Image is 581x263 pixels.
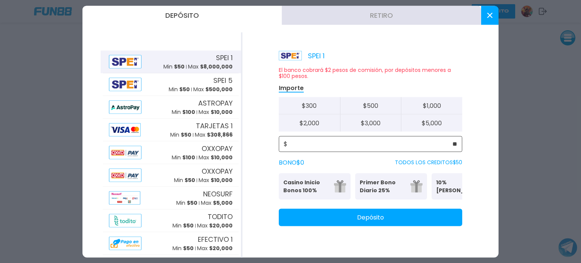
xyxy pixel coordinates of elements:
span: OXXOPAY [202,166,233,176]
button: Depósito [279,209,462,226]
img: gift [410,180,423,192]
p: Min [172,108,195,116]
img: Platform Logo [279,51,302,60]
span: $ 308,866 [207,131,233,139]
span: $ 50 [187,199,197,207]
span: SPEI 5 [213,75,233,86]
img: Alipay [109,191,140,204]
p: Min [174,176,195,184]
p: Max [197,244,233,252]
span: $ 20,000 [209,244,233,252]
span: $ 20,000 [209,222,233,229]
p: Min [169,86,190,93]
img: Alipay [109,146,141,159]
span: TARJETAS 1 [196,121,233,131]
p: Min [163,63,185,71]
p: Min [170,131,191,139]
button: AlipayTODITOMin $50Max $20,000 [101,209,241,232]
p: Casino Inicio Bonos 100% [283,178,329,194]
p: Importe [279,84,304,92]
img: Alipay [109,55,141,68]
span: $ 10,000 [211,176,233,184]
p: SPEI 1 [279,50,325,61]
img: Alipay [109,78,141,91]
button: 10% [PERSON_NAME] [432,173,503,199]
p: El banco cobrará $2 pesos de comisión, por depósitos menores a $100 pesos. [279,67,462,79]
button: $2,000 [279,114,340,131]
button: AlipayASTROPAYMin $100Max $10,000 [101,96,241,118]
button: AlipaySPEI 1Min $50Max $8,000,000 [101,50,241,73]
p: Max [199,108,233,116]
span: $ 8,000,000 [200,63,233,70]
p: Max [199,176,233,184]
button: AlipayNEOSURFMin $50Max $5,000 [101,187,241,209]
p: Max [201,199,233,207]
p: Min [172,244,194,252]
span: ASTROPAY [198,98,233,108]
p: Min [172,154,195,162]
img: Alipay [109,214,141,227]
span: $ 10,000 [211,108,233,116]
p: Primer Bono Diario 25% [360,178,406,194]
img: Alipay [109,100,141,114]
p: Max [199,154,233,162]
button: AlipayEFECTIVO 1Min $50Max $20,000 [101,232,241,255]
img: Alipay [109,123,141,136]
span: $ 50 [181,131,191,139]
span: TODITO [208,212,233,222]
span: $ 500,000 [205,86,233,93]
button: $1,000 [401,97,462,114]
img: gift [334,180,346,192]
button: Depósito [82,6,282,25]
button: $5,000 [401,114,462,131]
button: AlipayOXXOPAYMin $100Max $10,000 [101,141,241,164]
button: AlipayOXXOPAYMin $50Max $10,000 [101,164,241,187]
button: $300 [279,97,340,114]
span: $ 50 [174,63,185,70]
button: Retiro [282,6,481,25]
span: $ 50 [183,222,194,229]
img: Alipay [109,237,141,250]
p: Min [172,222,194,230]
p: Min [176,199,197,207]
span: EFECTIVO 1 [198,234,233,244]
p: Max [188,63,233,71]
p: Max [193,86,233,93]
span: NEOSURF [203,189,233,199]
span: OXXOPAY [202,143,233,154]
button: Casino Inicio Bonos 100% [279,173,351,199]
p: 10% [PERSON_NAME] [436,178,482,194]
button: AlipayTARJETAS 1Min $50Max $308,866 [101,118,241,141]
button: $3,000 [340,114,401,131]
p: Max [197,222,233,230]
span: $ 10,000 [211,154,233,161]
label: BONO $ 0 [279,158,304,167]
span: $ 100 [182,108,195,116]
span: $ 50 [183,244,194,252]
img: Alipay [109,168,141,182]
button: AlipaySPEI 5Min $50Max $500,000 [101,73,241,96]
button: $500 [340,97,401,114]
span: $ [284,139,287,148]
p: Max [195,131,233,139]
button: Primer Bono Diario 25% [355,173,427,199]
span: SPEI 1 [216,53,233,63]
span: $ 5,000 [213,199,233,207]
p: TODOS LOS CREDITOS $ 50 [395,159,462,167]
span: $ 100 [182,154,195,161]
span: $ 50 [185,176,195,184]
span: $ 50 [179,86,190,93]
